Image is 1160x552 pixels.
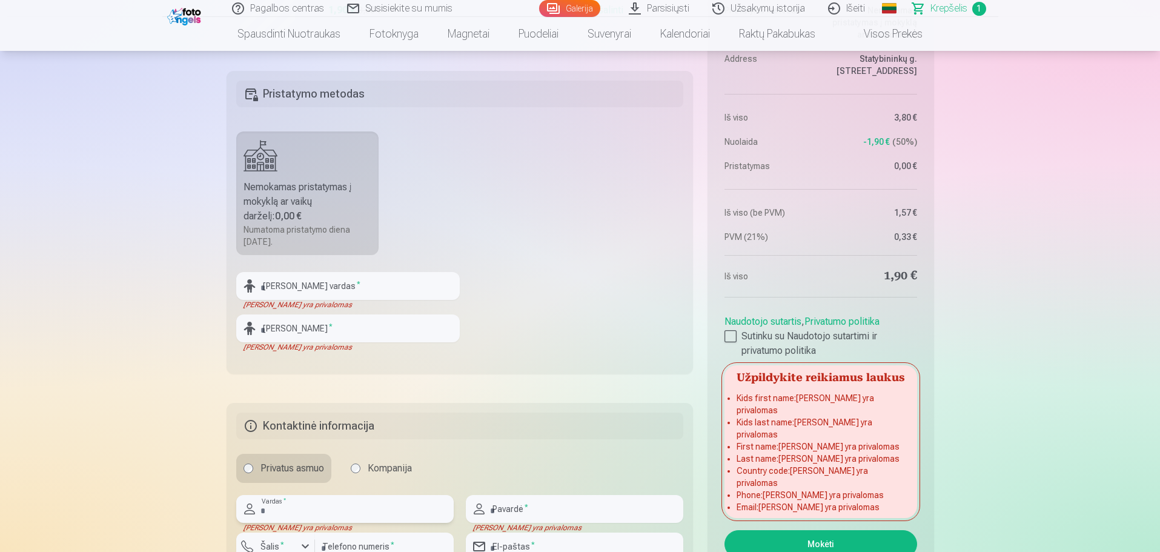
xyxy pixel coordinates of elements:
input: Kompanija [351,464,360,473]
a: Fotoknyga [355,17,433,51]
div: [PERSON_NAME] yra privalomas [236,342,460,352]
dt: Iš viso (be PVM) [724,207,815,219]
a: Raktų pakabukas [724,17,830,51]
label: Sutinku su Naudotojo sutartimi ir privatumo politika [724,329,916,358]
li: Phone : [PERSON_NAME] yra privalomas [737,489,904,501]
li: Last name : [PERSON_NAME] yra privalomas [737,453,904,465]
label: Kompanija [343,454,419,483]
span: -1,90 € [863,136,890,148]
dd: 0,33 € [827,231,917,243]
dd: Statybininkų g. [STREET_ADDRESS] [827,53,917,77]
span: Krepšelis [930,1,967,16]
h5: Pristatymo metodas [236,81,684,107]
img: /fa2 [167,5,204,25]
input: Privatus asmuo [244,464,253,473]
div: , [724,310,916,358]
dt: Nuolaida [724,136,815,148]
dd: 1,57 € [827,207,917,219]
div: [PERSON_NAME] yra privalomas [466,523,683,533]
div: Nemokamas pristatymas į mokyklą ar vaikų darželį : [244,180,372,224]
dd: 1,90 € [827,268,917,285]
a: Suvenyrai [573,17,646,51]
a: Puodeliai [504,17,573,51]
dd: 0,00 € [827,160,917,172]
dt: PVM (21%) [724,231,815,243]
dt: Iš viso [724,268,815,285]
li: Country code : [PERSON_NAME] yra privalomas [737,465,904,489]
a: Kalendoriai [646,17,724,51]
h5: Kontaktinė informacija [236,413,684,439]
a: Magnetai [433,17,504,51]
span: 1 [972,2,986,16]
dt: Address [724,53,815,77]
li: Email : [PERSON_NAME] yra privalomas [737,501,904,513]
li: Kids last name : [PERSON_NAME] yra privalomas [737,416,904,441]
div: [PERSON_NAME] yra privalomas [236,300,460,310]
dt: Pristatymas [724,160,815,172]
b: 0,00 € [275,210,302,222]
span: 50 % [892,136,917,148]
a: Spausdinti nuotraukas [223,17,355,51]
h5: Užpildykite reikiamus laukus [724,365,916,387]
li: Kids first name : [PERSON_NAME] yra privalomas [737,392,904,416]
a: Privatumo politika [804,316,880,327]
dd: 3,80 € [827,111,917,124]
div: [PERSON_NAME] yra privalomas [236,523,454,533]
dt: Iš viso [724,111,815,124]
a: Naudotojo sutartis [724,316,801,327]
li: First name : [PERSON_NAME] yra privalomas [737,441,904,453]
a: Visos prekės [830,17,937,51]
div: Numatoma pristatymo diena [DATE]. [244,224,372,248]
label: Privatus asmuo [236,454,331,483]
